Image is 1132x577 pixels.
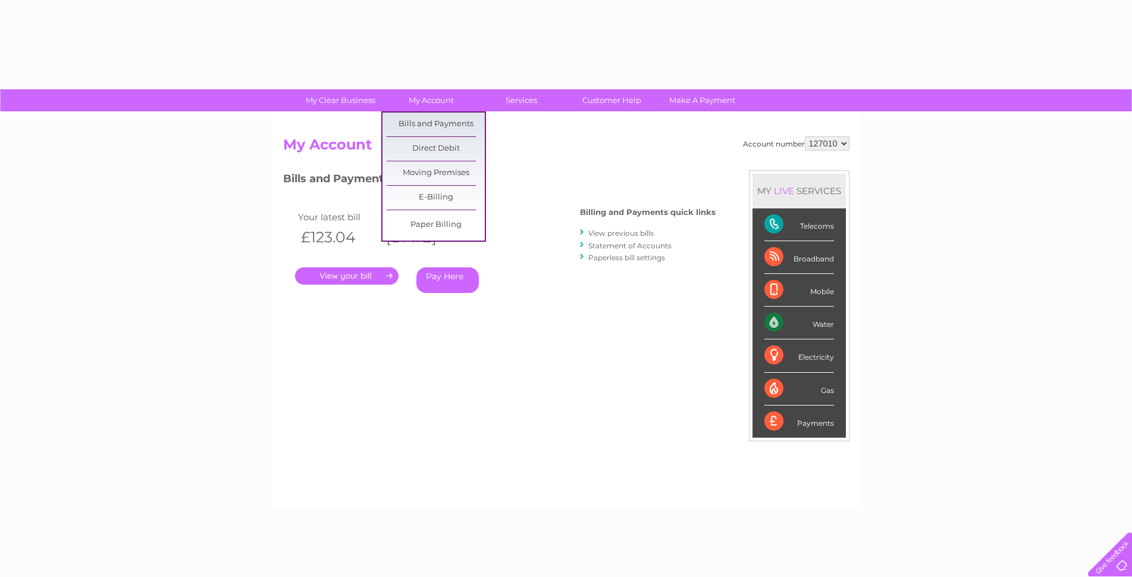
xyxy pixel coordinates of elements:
[295,267,399,285] a: .
[588,229,654,238] a: View previous bills
[387,161,485,185] a: Moving Premises
[764,241,834,274] div: Broadband
[580,208,716,217] h4: Billing and Payments quick links
[764,406,834,438] div: Payments
[752,174,846,208] div: MY SERVICES
[291,89,390,111] a: My Clear Business
[588,253,665,262] a: Paperless bill settings
[764,274,834,307] div: Mobile
[295,225,381,249] th: £123.04
[563,89,661,111] a: Customer Help
[283,136,849,159] h2: My Account
[764,208,834,241] div: Telecoms
[380,209,466,225] td: Invoice date
[295,209,381,225] td: Your latest bill
[764,339,834,372] div: Electricity
[588,241,672,250] a: Statement of Accounts
[387,213,485,237] a: Paper Billing
[653,89,751,111] a: Make A Payment
[764,373,834,406] div: Gas
[472,89,570,111] a: Services
[772,185,797,197] div: LIVE
[416,267,479,293] a: Pay Here
[283,170,716,191] h3: Bills and Payments
[382,89,480,111] a: My Account
[387,113,485,136] a: Bills and Payments
[387,186,485,210] a: E-Billing
[380,225,466,249] th: [DATE]
[764,307,834,339] div: Water
[743,136,849,151] div: Account number
[387,137,485,161] a: Direct Debit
